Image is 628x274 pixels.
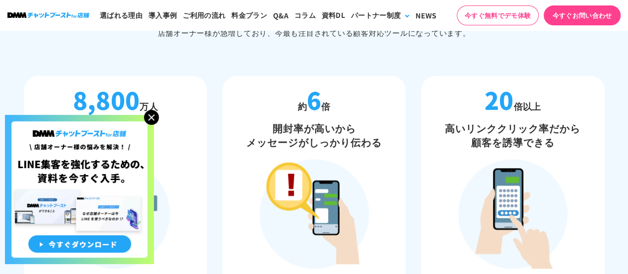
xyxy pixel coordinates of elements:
[73,82,140,117] strong: 8,800
[227,86,401,114] p: 約 倍
[5,115,154,127] a: 店舗オーナー様の悩みを解決!LINE集客を狂化するための資料を今すぐ入手!
[544,5,621,25] a: 今すぐお問い合わせ
[351,10,401,20] div: パートナー制度
[307,82,321,117] strong: 6
[7,12,89,18] img: ロゴ
[29,86,203,114] p: 万人
[5,115,154,264] img: 店舗オーナー様の悩みを解決!LINE集客を狂化するための資料を今すぐ入手!
[426,86,600,114] p: 倍以上
[227,121,401,149] h3: 開封率が高いから メッセージがしっかり伝わる
[426,121,600,149] h3: 高いリンククリック率だから 顧客を誘導できる
[485,82,514,117] strong: 20
[457,5,539,25] a: 今すぐ無料でデモ体験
